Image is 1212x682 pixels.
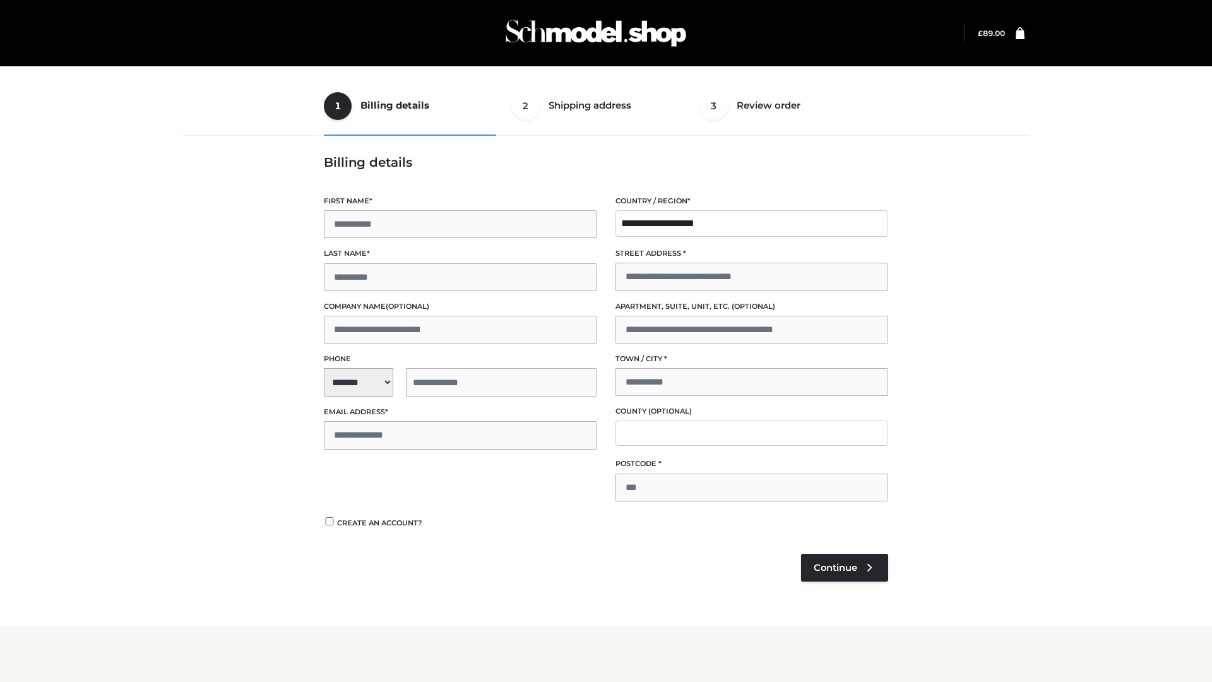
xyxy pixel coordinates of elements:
[615,353,888,365] label: Town / City
[324,248,597,260] label: Last name
[978,28,1005,38] a: £89.00
[501,8,691,58] img: Schmodel Admin 964
[386,302,429,311] span: (optional)
[615,195,888,207] label: Country / Region
[732,302,775,311] span: (optional)
[324,406,597,418] label: Email address
[324,195,597,207] label: First name
[324,301,597,313] label: Company name
[324,155,888,170] h3: Billing details
[615,248,888,260] label: Street address
[615,405,888,417] label: County
[801,554,888,582] a: Continue
[978,28,1005,38] bdi: 89.00
[978,28,983,38] span: £
[324,517,335,525] input: Create an account?
[337,518,422,527] span: Create an account?
[615,458,888,470] label: Postcode
[615,301,888,313] label: Apartment, suite, unit, etc.
[648,407,692,416] span: (optional)
[814,562,857,573] span: Continue
[324,353,597,365] label: Phone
